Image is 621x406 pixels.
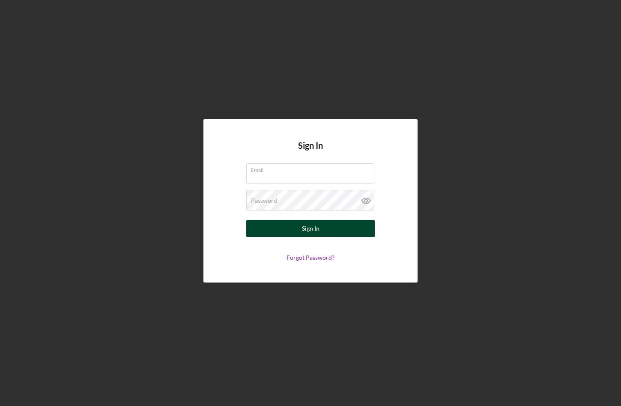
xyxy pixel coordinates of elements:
a: Forgot Password? [287,254,334,261]
div: Sign In [302,220,319,237]
label: Email [251,164,374,173]
h4: Sign In [298,141,323,163]
label: Password [251,197,277,204]
button: Sign In [246,220,375,237]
